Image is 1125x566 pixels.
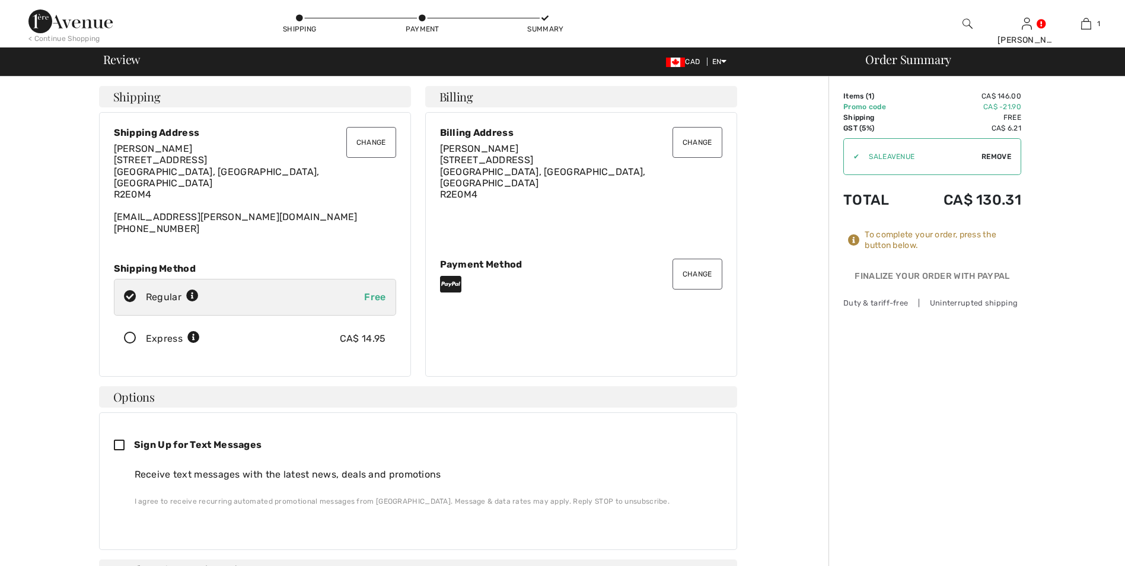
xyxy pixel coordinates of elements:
span: Shipping [113,91,161,103]
span: Free [364,291,385,303]
span: Sign Up for Text Messages [134,439,262,450]
img: search the website [963,17,973,31]
button: Change [346,127,396,158]
div: I agree to receive recurring automated promotional messages from [GEOGRAPHIC_DATA]. Message & dat... [135,496,713,507]
img: Canadian Dollar [666,58,685,67]
span: Remove [981,151,1011,162]
div: [PERSON_NAME] [997,34,1056,46]
td: Items ( ) [843,91,909,101]
td: CA$ 130.31 [909,180,1021,220]
span: Billing [439,91,473,103]
span: [PERSON_NAME] [440,143,519,154]
span: 1 [868,92,872,100]
div: Billing Address [440,127,722,138]
td: CA$ 146.00 [909,91,1021,101]
div: Finalize Your Order with PayPal [843,270,1021,288]
a: Sign In [1022,18,1032,29]
div: CA$ 14.95 [340,332,386,346]
div: Receive text messages with the latest news, deals and promotions [135,468,713,482]
span: [PERSON_NAME] [114,143,193,154]
div: Shipping Method [114,263,396,274]
span: Review [103,53,141,65]
span: EN [712,58,727,66]
input: Promo code [859,139,981,174]
div: Payment [404,24,440,34]
div: Shipping Address [114,127,396,138]
img: 1ère Avenue [28,9,113,33]
span: [STREET_ADDRESS] [GEOGRAPHIC_DATA], [GEOGRAPHIC_DATA], [GEOGRAPHIC_DATA] R2E0M4 [114,154,320,200]
button: Change [673,259,722,290]
span: 1 [1097,18,1100,29]
img: My Bag [1081,17,1091,31]
td: Shipping [843,112,909,123]
div: To complete your order, press the button below. [865,230,1021,251]
td: CA$ 6.21 [909,123,1021,133]
button: Change [673,127,722,158]
td: Promo code [843,101,909,112]
div: < Continue Shopping [28,33,100,44]
div: ✔ [844,151,859,162]
h4: Options [99,386,737,408]
td: Free [909,112,1021,123]
td: CA$ -21.90 [909,101,1021,112]
div: Express [146,332,200,346]
div: Duty & tariff-free | Uninterrupted shipping [843,297,1021,309]
img: My Info [1022,17,1032,31]
div: Order Summary [851,53,1118,65]
td: GST (5%) [843,123,909,133]
span: [STREET_ADDRESS] [GEOGRAPHIC_DATA], [GEOGRAPHIC_DATA], [GEOGRAPHIC_DATA] R2E0M4 [440,154,646,200]
span: CAD [666,58,705,66]
div: Payment Method [440,259,722,270]
div: Summary [527,24,563,34]
a: 1 [1057,17,1115,31]
td: Total [843,180,909,220]
div: [EMAIL_ADDRESS][PERSON_NAME][DOMAIN_NAME] [PHONE_NUMBER] [114,143,396,234]
div: Shipping [282,24,317,34]
div: Regular [146,290,199,304]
